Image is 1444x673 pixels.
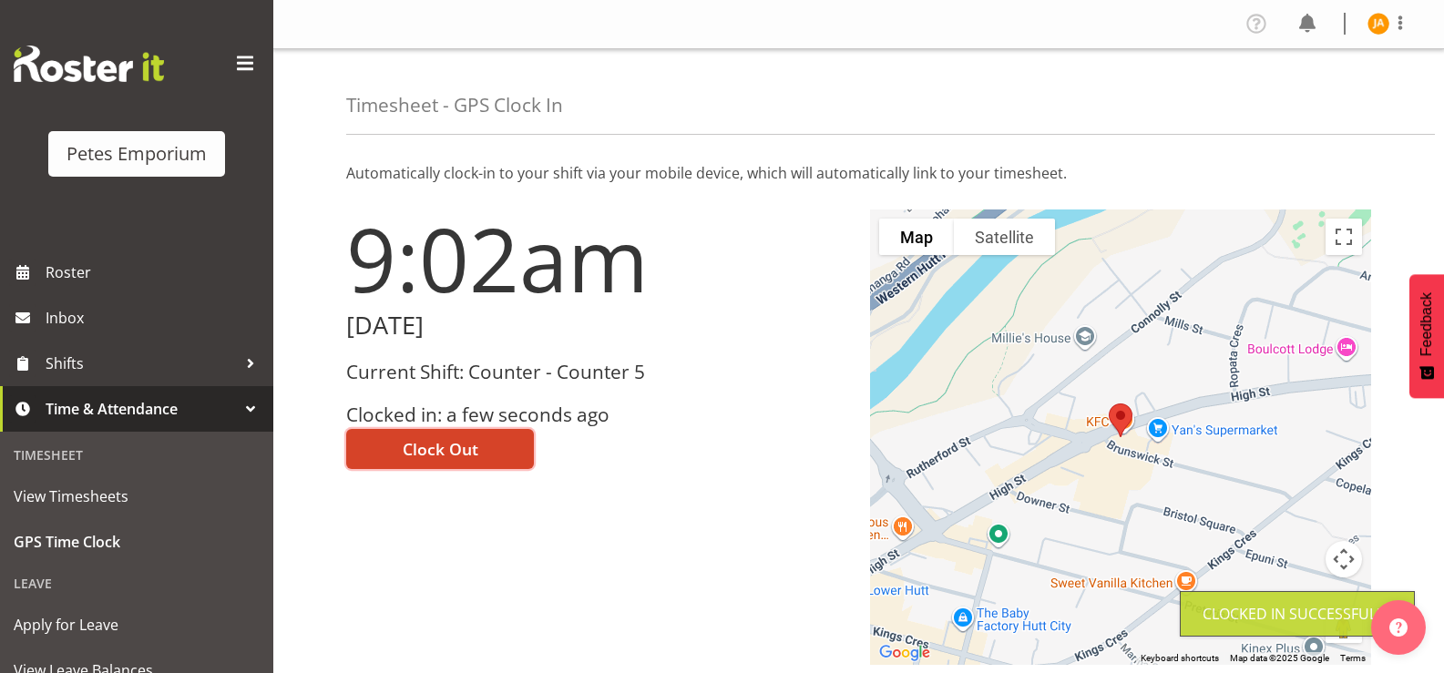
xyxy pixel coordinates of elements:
h3: Current Shift: Counter - Counter 5 [346,362,848,382]
button: Keyboard shortcuts [1141,652,1219,665]
span: Inbox [46,304,264,331]
img: Rosterit website logo [14,46,164,82]
span: Time & Attendance [46,395,237,423]
button: Toggle fullscreen view [1326,219,1362,255]
span: Clock Out [403,437,478,461]
h3: Clocked in: a few seconds ago [346,404,848,425]
a: Apply for Leave [5,602,269,648]
button: Clock Out [346,429,534,469]
span: GPS Time Clock [14,528,260,556]
div: Clocked in Successfully [1203,603,1392,625]
span: Feedback [1418,292,1435,356]
span: View Timesheets [14,483,260,510]
img: Google [875,641,935,665]
span: Map data ©2025 Google [1230,653,1329,663]
div: Leave [5,565,269,602]
h1: 9:02am [346,209,848,308]
a: Open this area in Google Maps (opens a new window) [875,641,935,665]
button: Feedback - Show survey [1409,274,1444,398]
span: Apply for Leave [14,611,260,638]
button: Map camera controls [1326,541,1362,577]
img: jeseryl-armstrong10788.jpg [1367,13,1389,35]
a: Terms (opens in new tab) [1340,653,1366,663]
a: View Timesheets [5,474,269,519]
h4: Timesheet - GPS Clock In [346,95,563,116]
a: GPS Time Clock [5,519,269,565]
button: Show street map [879,219,954,255]
div: Timesheet [5,436,269,474]
span: Roster [46,259,264,286]
div: Petes Emporium [67,140,207,168]
button: Show satellite imagery [954,219,1055,255]
img: help-xxl-2.png [1389,618,1408,637]
p: Automatically clock-in to your shift via your mobile device, which will automatically link to you... [346,162,1371,184]
span: Shifts [46,350,237,377]
h2: [DATE] [346,311,848,340]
